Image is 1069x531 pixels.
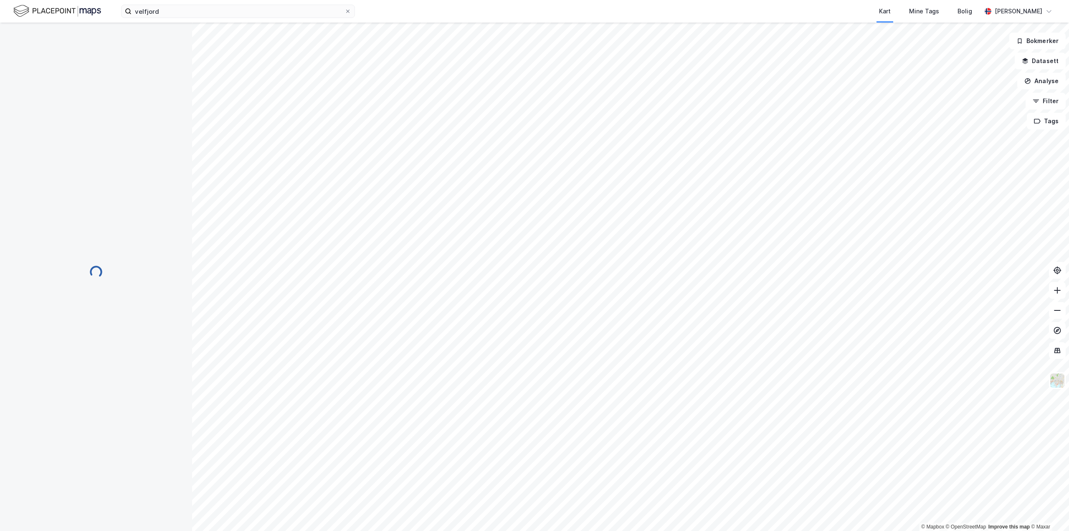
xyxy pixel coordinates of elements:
[1027,491,1069,531] iframe: Chat Widget
[1027,113,1066,130] button: Tags
[1027,491,1069,531] div: Kontrollprogram for chat
[958,6,972,16] div: Bolig
[909,6,939,16] div: Mine Tags
[988,524,1030,530] a: Improve this map
[1009,33,1066,49] button: Bokmerker
[879,6,891,16] div: Kart
[1026,93,1066,109] button: Filter
[1015,53,1066,69] button: Datasett
[995,6,1042,16] div: [PERSON_NAME]
[921,524,944,530] a: Mapbox
[1017,73,1066,89] button: Analyse
[89,265,103,279] img: spinner.a6d8c91a73a9ac5275cf975e30b51cfb.svg
[132,5,345,18] input: Søk på adresse, matrikkel, gårdeiere, leietakere eller personer
[946,524,986,530] a: OpenStreetMap
[1049,373,1065,389] img: Z
[13,4,101,18] img: logo.f888ab2527a4732fd821a326f86c7f29.svg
